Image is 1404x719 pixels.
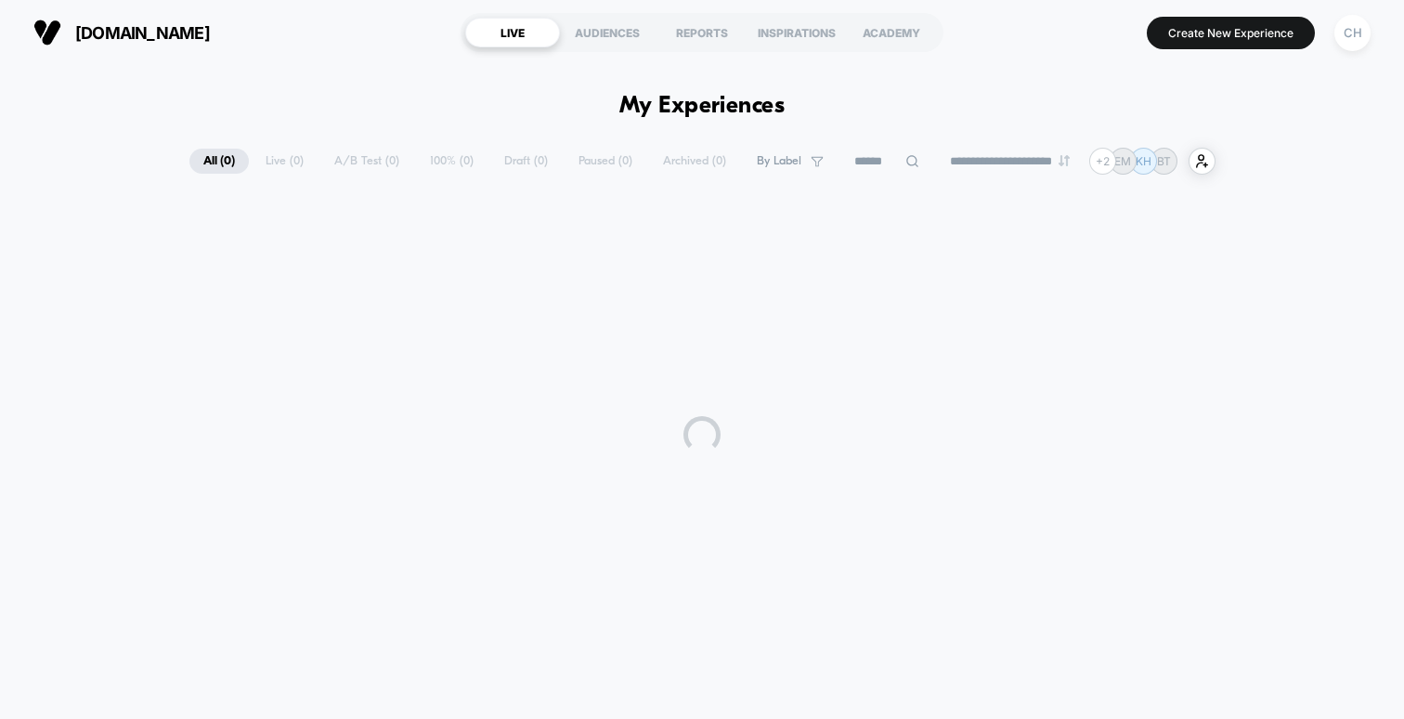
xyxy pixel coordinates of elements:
img: end [1059,155,1070,166]
button: Create New Experience [1147,17,1315,49]
div: INSPIRATIONS [749,18,844,47]
p: EM [1114,154,1131,168]
p: KH [1136,154,1151,168]
button: CH [1329,14,1376,52]
p: BT [1157,154,1171,168]
div: REPORTS [655,18,749,47]
div: CH [1334,15,1371,51]
div: LIVE [465,18,560,47]
span: [DOMAIN_NAME] [75,23,210,43]
img: Visually logo [33,19,61,46]
div: AUDIENCES [560,18,655,47]
h1: My Experiences [619,93,786,120]
div: + 2 [1089,148,1116,175]
span: All ( 0 ) [189,149,249,174]
div: ACADEMY [844,18,939,47]
button: [DOMAIN_NAME] [28,18,215,47]
span: By Label [757,154,801,168]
